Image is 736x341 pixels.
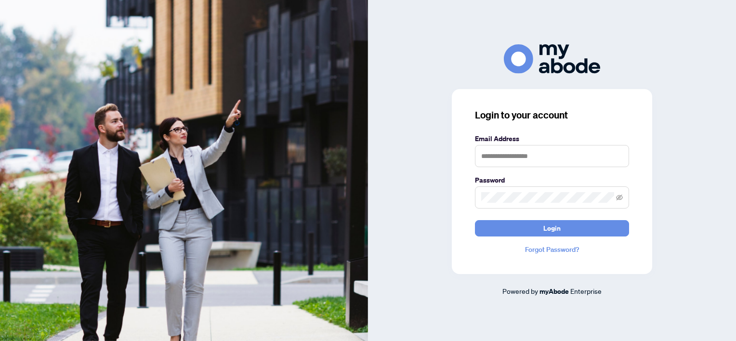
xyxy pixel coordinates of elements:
[570,287,602,295] span: Enterprise
[502,287,538,295] span: Powered by
[616,194,623,201] span: eye-invisible
[475,108,629,122] h3: Login to your account
[543,221,561,236] span: Login
[475,175,629,185] label: Password
[475,244,629,255] a: Forgot Password?
[539,286,569,297] a: myAbode
[504,44,600,74] img: ma-logo
[475,220,629,236] button: Login
[475,133,629,144] label: Email Address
